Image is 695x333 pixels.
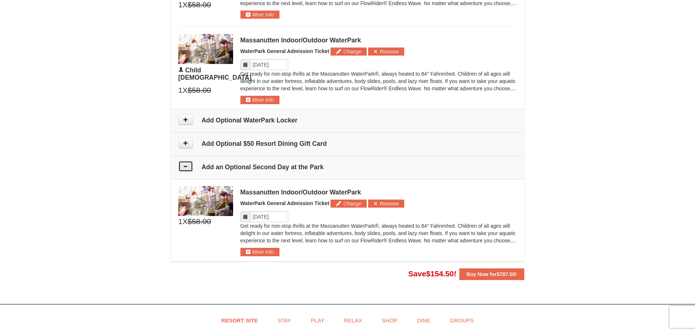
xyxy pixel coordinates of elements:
a: Dine [408,312,439,329]
span: $58.00 [188,216,211,227]
div: Massanutten Indoor/Outdoor WaterPark [240,37,517,44]
img: 6619917-1403-22d2226d.jpg [178,186,233,216]
p: Get ready for non-stop thrills at the Massanutten WaterPark®, always heated to 84° Fahrenheit. Ch... [240,222,517,244]
div: Massanutten Indoor/Outdoor WaterPark [240,189,517,196]
span: $787.50 [497,271,515,277]
a: Shop [373,312,407,329]
button: Remove [368,200,404,208]
a: Play [302,312,333,329]
span: 1 [178,216,183,227]
a: Groups [441,312,483,329]
a: Relax [335,312,371,329]
span: X [182,216,188,227]
button: More Info [240,96,279,104]
span: Child [DEMOGRAPHIC_DATA] [178,67,252,81]
strong: Buy Now for ! [467,271,517,277]
a: Resort Site [212,312,267,329]
span: $58.00 [188,85,211,96]
h4: Add Optional $50 Resort Dining Gift Card [178,140,517,147]
button: Change [331,48,367,56]
a: Stay [269,312,300,329]
span: 1 [178,85,183,96]
img: 6619917-1403-22d2226d.jpg [178,34,233,64]
button: More Info [240,248,279,256]
h4: Add an Optional Second Day at the Park [178,163,517,171]
h4: Add Optional WaterPark Locker [178,117,517,124]
button: More Info [240,11,279,19]
span: WaterPark General Admission Ticket [240,200,329,206]
p: Get ready for non-stop thrills at the Massanutten WaterPark®, always heated to 84° Fahrenheit. Ch... [240,70,517,92]
span: Save ! [408,269,456,278]
span: WaterPark General Admission Ticket [240,48,329,54]
span: $154.50 [426,269,454,278]
button: Change [331,200,367,208]
span: X [182,85,188,96]
button: Remove [368,48,404,56]
button: Buy Now for$787.50! [459,268,524,280]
